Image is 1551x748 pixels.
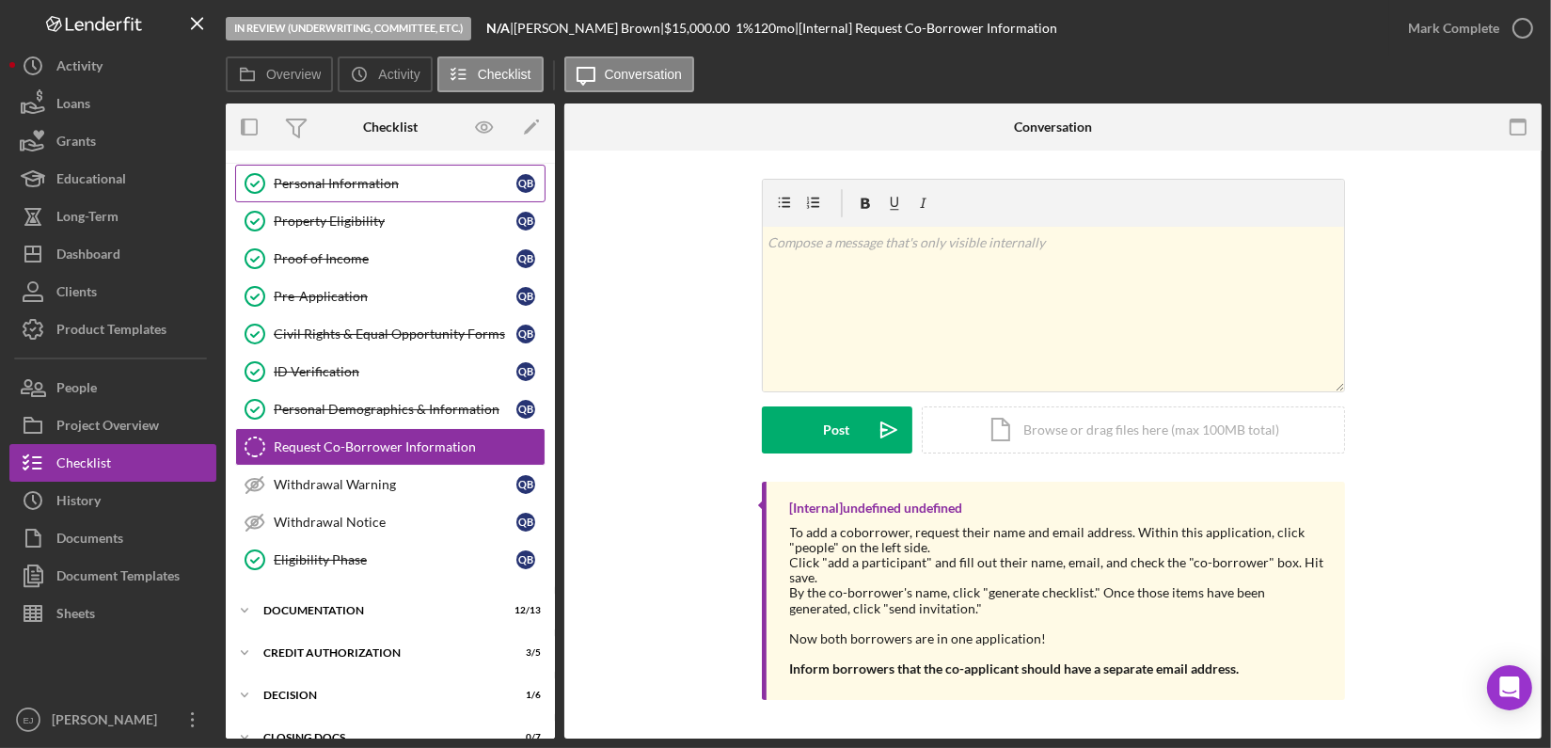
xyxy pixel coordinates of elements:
[56,235,120,278] div: Dashboard
[274,439,545,454] div: Request Co-Borrower Information
[1389,9,1542,47] button: Mark Complete
[1487,665,1532,710] div: Open Intercom Messenger
[235,315,546,353] a: Civil Rights & Equal Opportunity FormsQB
[9,85,216,122] button: Loans
[56,369,97,411] div: People
[274,364,516,379] div: ID Verification
[56,47,103,89] div: Activity
[9,273,216,310] button: Clients
[363,119,418,135] div: Checklist
[507,605,541,616] div: 12 / 13
[56,85,90,127] div: Loans
[378,67,419,82] label: Activity
[235,278,546,315] a: Pre-ApplicationQB
[266,67,321,82] label: Overview
[56,122,96,165] div: Grants
[263,732,494,743] div: CLOSING DOCS
[338,56,432,92] button: Activity
[274,214,516,229] div: Property Eligibility
[235,353,546,390] a: ID VerificationQB
[516,174,535,193] div: Q B
[790,555,1326,585] div: Click "add a participant" and fill out their name, email, and check the "co-borrower" box. Hit save.
[9,519,216,557] button: Documents
[9,444,216,482] button: Checklist
[514,21,664,36] div: [PERSON_NAME] Brown |
[56,198,119,240] div: Long-Term
[507,732,541,743] div: 0 / 7
[790,585,1326,615] div: By the co-borrower's name, click "generate checklist." Once those items have been generated, clic...
[56,482,101,524] div: History
[762,406,912,454] button: Post
[274,326,516,342] div: Civil Rights & Equal Opportunity Forms
[9,595,216,632] a: Sheets
[274,289,516,304] div: Pre-Application
[56,444,111,486] div: Checklist
[516,362,535,381] div: Q B
[274,477,516,492] div: Withdrawal Warning
[9,406,216,444] button: Project Overview
[516,249,535,268] div: Q B
[516,550,535,569] div: Q B
[274,251,516,266] div: Proof of Income
[235,202,546,240] a: Property EligibilityQB
[9,310,216,348] button: Product Templates
[235,503,546,541] a: Withdrawal NoticeQB
[736,21,753,36] div: 1 %
[790,525,1326,555] div: To add a coborrower, request their name and email address. Within this application, click "people...
[56,595,95,637] div: Sheets
[9,47,216,85] button: Activity
[516,513,535,532] div: Q B
[9,160,216,198] a: Educational
[824,406,850,454] div: Post
[56,557,180,599] div: Document Templates
[263,690,494,701] div: Decision
[274,552,516,567] div: Eligibility Phase
[9,369,216,406] button: People
[263,605,494,616] div: Documentation
[9,198,216,235] button: Long-Term
[9,235,216,273] button: Dashboard
[274,515,516,530] div: Withdrawal Notice
[564,56,695,92] button: Conversation
[9,482,216,519] button: History
[235,165,546,202] a: Personal InformationQB
[9,701,216,739] button: EJ[PERSON_NAME]
[47,701,169,743] div: [PERSON_NAME]
[790,631,1326,646] div: Now both borrowers are in one application!
[235,428,546,466] a: Request Co-Borrower Information
[56,406,159,449] div: Project Overview
[1408,9,1499,47] div: Mark Complete
[23,715,33,725] text: EJ
[437,56,544,92] button: Checklist
[753,21,795,36] div: 120 mo
[664,21,736,36] div: $15,000.00
[235,240,546,278] a: Proof of IncomeQB
[226,56,333,92] button: Overview
[1014,119,1092,135] div: Conversation
[486,21,514,36] div: |
[605,67,683,82] label: Conversation
[263,647,494,659] div: CREDIT AUTHORIZATION
[486,20,510,36] b: N/A
[274,402,516,417] div: Personal Demographics & Information
[790,501,963,516] div: [Internal] undefined undefined
[516,475,535,494] div: Q B
[790,660,1240,676] strong: Inform borrowers that the co-applicant should have a separate email address.
[56,160,126,202] div: Educational
[9,122,216,160] button: Grants
[507,690,541,701] div: 1 / 6
[516,400,535,419] div: Q B
[235,466,546,503] a: Withdrawal WarningQB
[274,176,516,191] div: Personal Information
[56,310,166,353] div: Product Templates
